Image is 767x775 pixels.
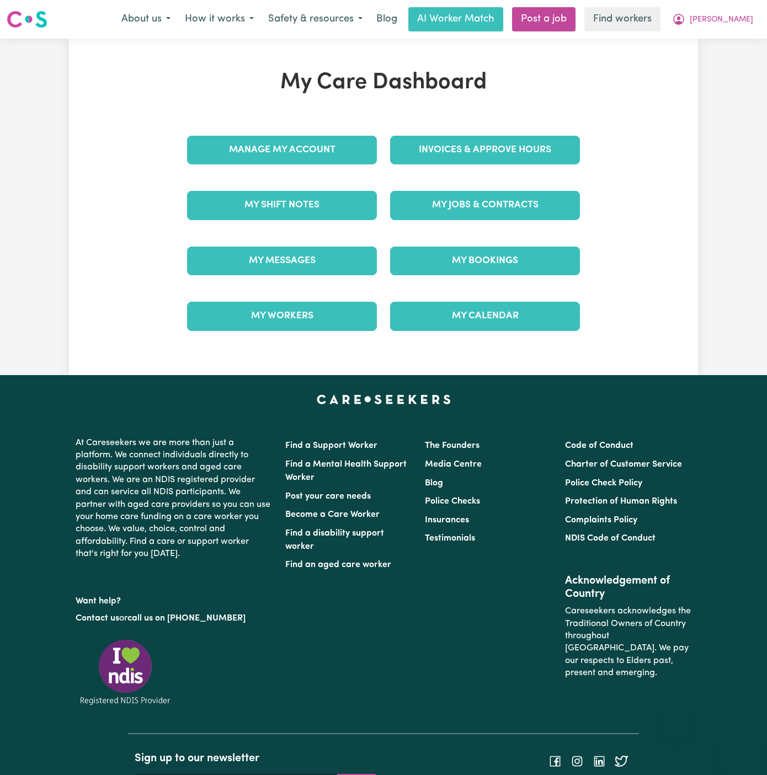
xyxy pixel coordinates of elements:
a: Testimonials [425,534,475,543]
button: How it works [178,8,261,31]
a: Blog [425,479,443,488]
button: My Account [665,8,760,31]
a: Insurances [425,516,469,525]
iframe: Close message [664,704,686,726]
h2: Sign up to our newsletter [135,752,377,765]
a: Charter of Customer Service [565,460,682,469]
a: Post a job [512,7,576,31]
a: Code of Conduct [565,441,633,450]
a: Careseekers logo [7,7,47,32]
a: Find workers [584,7,661,31]
p: Careseekers acknowledges the Traditional Owners of Country throughout [GEOGRAPHIC_DATA]. We pay o... [565,601,691,683]
a: Find a disability support worker [285,529,384,551]
a: My Calendar [390,302,580,330]
a: Manage My Account [187,136,377,164]
a: Blog [370,7,404,31]
a: Police Checks [425,497,480,506]
a: Invoices & Approve Hours [390,136,580,164]
a: Media Centre [425,460,482,469]
iframe: Button to launch messaging window [723,731,758,766]
a: Protection of Human Rights [565,497,677,506]
a: Post your care needs [285,492,371,501]
a: Careseekers home page [317,395,451,404]
a: Find an aged care worker [285,560,391,569]
a: Find a Mental Health Support Worker [285,460,407,482]
p: Want help? [76,591,272,607]
span: [PERSON_NAME] [690,14,753,26]
h1: My Care Dashboard [180,70,587,96]
button: Safety & resources [261,8,370,31]
a: Follow Careseekers on Facebook [548,757,562,766]
p: At Careseekers we are more than just a platform. We connect individuals directly to disability su... [76,432,272,565]
a: Follow Careseekers on LinkedIn [593,757,606,766]
a: Become a Care Worker [285,510,380,519]
a: My Shift Notes [187,191,377,220]
a: AI Worker Match [408,7,503,31]
a: My Jobs & Contracts [390,191,580,220]
h2: Acknowledgement of Country [565,574,691,601]
a: Complaints Policy [565,516,637,525]
a: The Founders [425,441,480,450]
img: Careseekers logo [7,9,47,29]
img: Registered NDIS provider [76,638,175,707]
button: About us [114,8,178,31]
p: or [76,608,272,629]
a: Police Check Policy [565,479,642,488]
a: My Messages [187,247,377,275]
a: Contact us [76,614,119,623]
a: Follow Careseekers on Instagram [571,757,584,766]
a: NDIS Code of Conduct [565,534,656,543]
a: My Bookings [390,247,580,275]
a: Follow Careseekers on Twitter [615,757,628,766]
a: My Workers [187,302,377,330]
a: call us on [PHONE_NUMBER] [127,614,246,623]
a: Find a Support Worker [285,441,377,450]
